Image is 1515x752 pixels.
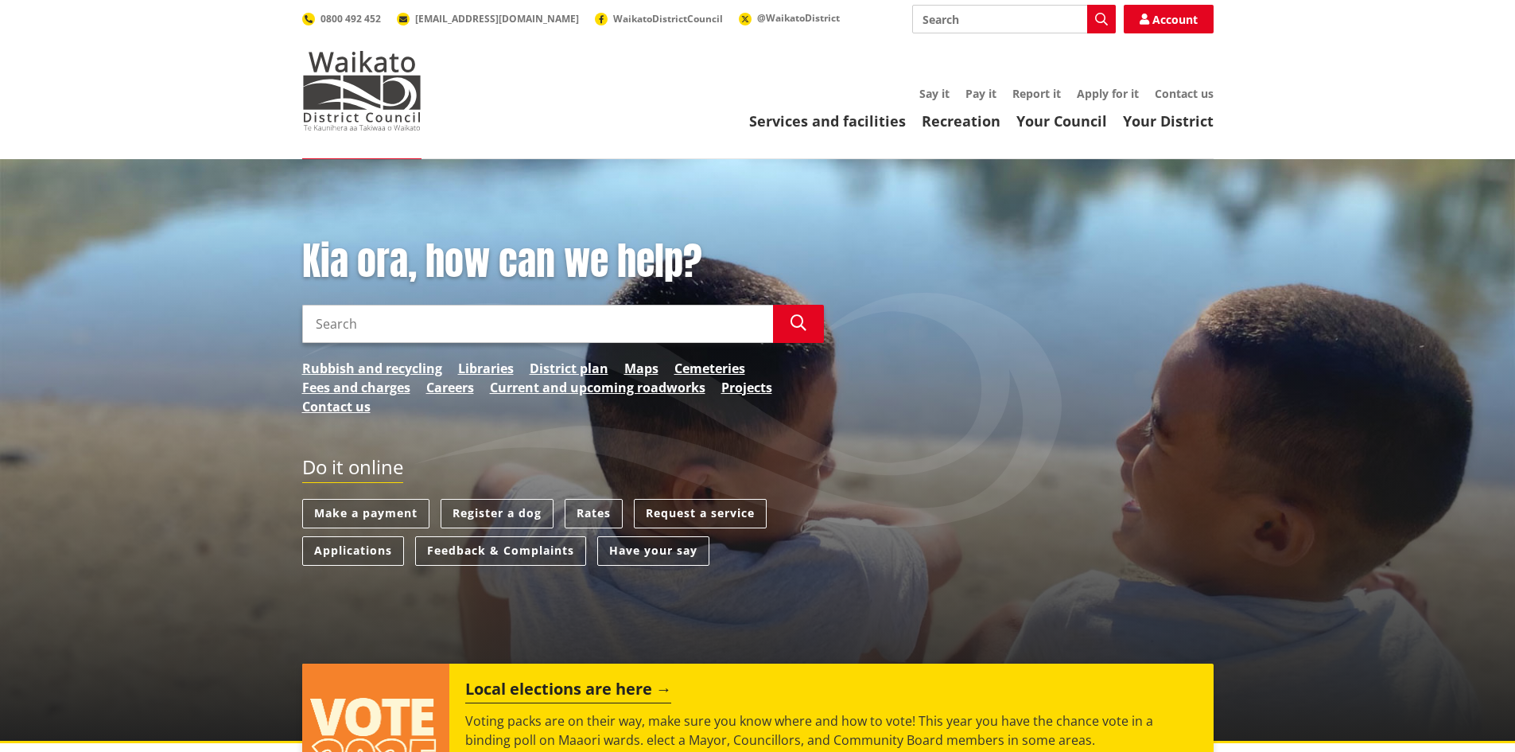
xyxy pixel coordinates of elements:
a: Maps [624,359,658,378]
a: Account [1124,5,1214,33]
img: Waikato District Council - Te Kaunihera aa Takiwaa o Waikato [302,51,421,131]
h1: Kia ora, how can we help? [302,239,824,285]
p: Voting packs are on their way, make sure you know where and how to vote! This year you have the c... [465,711,1197,750]
a: Services and facilities [749,111,906,131]
a: Register a dog [441,499,554,528]
a: Report it [1012,86,1061,101]
a: Your District [1123,111,1214,131]
span: [EMAIL_ADDRESS][DOMAIN_NAME] [415,12,579,25]
a: Applications [302,536,404,566]
a: Your Council [1016,111,1107,131]
a: Say it [919,86,950,101]
a: Recreation [922,111,1000,131]
a: Feedback & Complaints [415,536,586,566]
a: Current and upcoming roadworks [490,378,705,397]
a: Projects [721,378,772,397]
a: District plan [530,359,608,378]
a: [EMAIL_ADDRESS][DOMAIN_NAME] [397,12,579,25]
span: @WaikatoDistrict [757,11,840,25]
a: Contact us [302,397,371,416]
a: Request a service [634,499,767,528]
input: Search input [912,5,1116,33]
a: Rubbish and recycling [302,359,442,378]
a: Have your say [597,536,709,566]
a: Contact us [1155,86,1214,101]
a: Apply for it [1077,86,1139,101]
input: Search input [302,305,773,343]
a: Rates [565,499,623,528]
a: Pay it [965,86,996,101]
a: 0800 492 452 [302,12,381,25]
a: Cemeteries [674,359,745,378]
h2: Local elections are here [465,680,671,703]
a: Fees and charges [302,378,410,397]
a: WaikatoDistrictCouncil [595,12,723,25]
a: Make a payment [302,499,429,528]
h2: Do it online [302,456,403,484]
a: Libraries [458,359,514,378]
a: Careers [426,378,474,397]
a: @WaikatoDistrict [739,11,840,25]
span: 0800 492 452 [320,12,381,25]
span: WaikatoDistrictCouncil [613,12,723,25]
